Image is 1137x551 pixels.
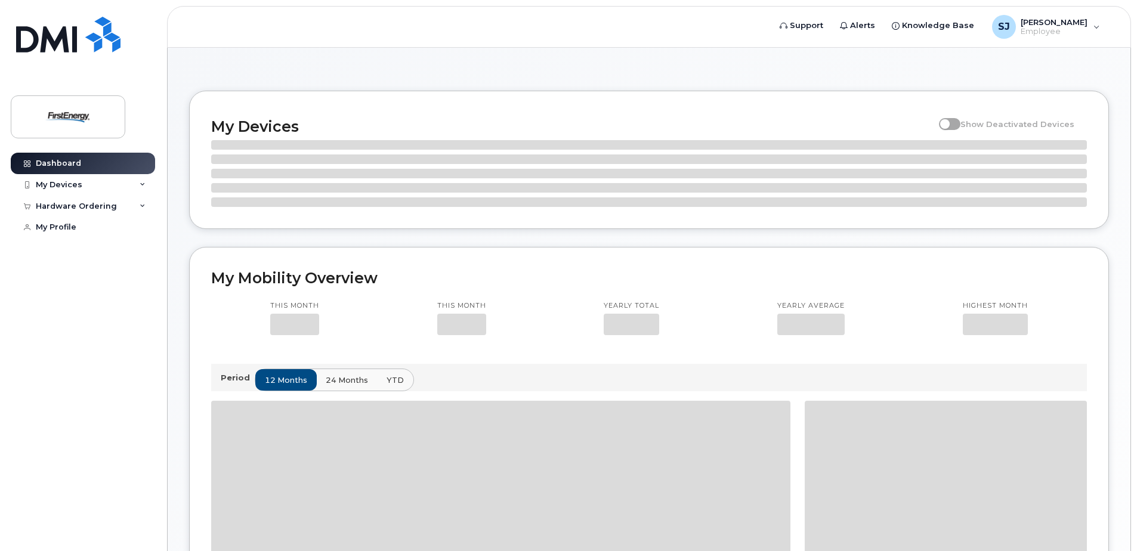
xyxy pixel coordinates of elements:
h2: My Mobility Overview [211,269,1087,287]
span: Show Deactivated Devices [960,119,1074,129]
input: Show Deactivated Devices [939,113,948,122]
p: Yearly total [604,301,659,311]
p: This month [270,301,319,311]
p: Period [221,372,255,383]
p: Yearly average [777,301,845,311]
span: 24 months [326,374,368,386]
h2: My Devices [211,117,933,135]
p: This month [437,301,486,311]
p: Highest month [963,301,1028,311]
span: YTD [387,374,404,386]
